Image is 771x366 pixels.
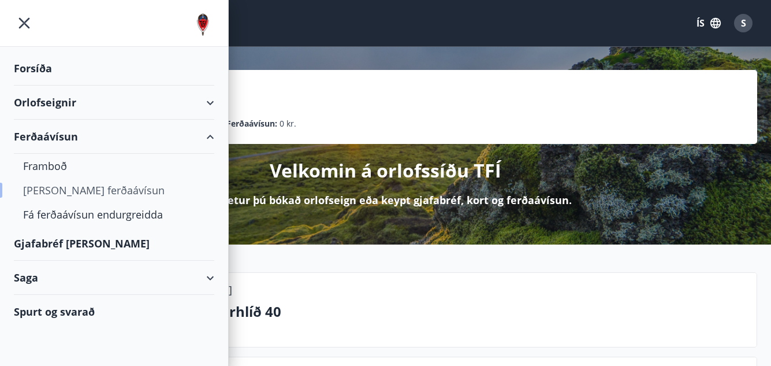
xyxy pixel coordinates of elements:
[14,51,214,86] div: Forsíða
[14,13,35,34] button: menu
[14,295,214,328] div: Spurt og svarað
[99,302,747,321] p: Munaðarnes - Eyrarhlíð 40
[270,158,501,183] p: Velkomin á orlofssíðu TFÍ
[226,117,277,130] p: Ferðaávísun :
[690,13,727,34] button: ÍS
[23,202,205,227] div: Fá ferðaávísun endurgreidda
[14,86,214,120] div: Orlofseignir
[23,154,205,178] div: Framboð
[741,17,746,29] span: S
[729,9,757,37] button: S
[191,13,214,36] img: union_logo
[280,117,296,130] span: 0 kr.
[14,227,214,261] div: Gjafabréf [PERSON_NAME]
[200,193,572,208] p: Hér getur þú bókað orlofseign eða keypt gjafabréf, kort og ferðaávísun.
[23,178,205,202] div: [PERSON_NAME] ferðaávísun
[14,261,214,295] div: Saga
[14,120,214,154] div: Ferðaávísun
